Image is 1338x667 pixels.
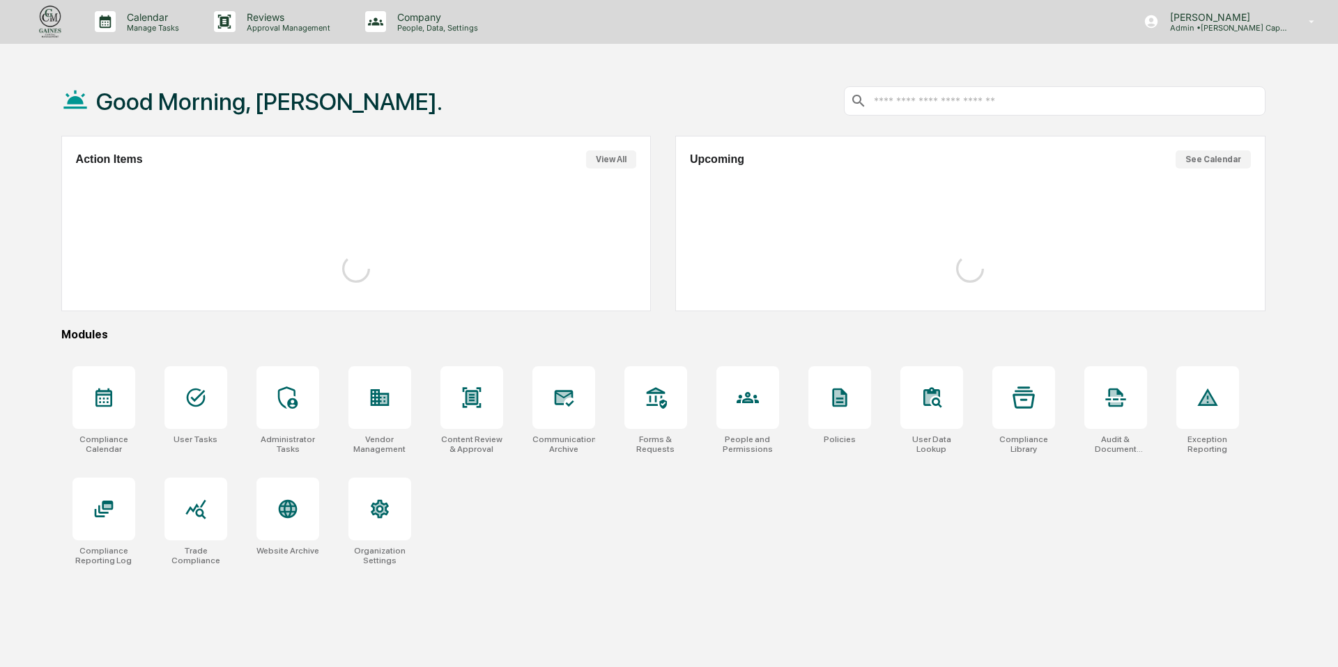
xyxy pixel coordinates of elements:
div: Content Review & Approval [440,434,503,454]
p: Manage Tasks [116,23,186,33]
p: Calendar [116,11,186,23]
div: Administrator Tasks [256,434,319,454]
p: People, Data, Settings [386,23,485,33]
p: Reviews [236,11,337,23]
h2: Action Items [76,153,143,166]
h2: Upcoming [690,153,744,166]
div: Trade Compliance [164,546,227,565]
div: Compliance Library [992,434,1055,454]
div: Organization Settings [348,546,411,565]
div: Compliance Calendar [72,434,135,454]
div: User Data Lookup [900,434,963,454]
img: logo [33,3,67,40]
div: Compliance Reporting Log [72,546,135,565]
button: See Calendar [1176,150,1251,168]
div: Audit & Document Logs [1084,434,1147,454]
div: Forms & Requests [624,434,687,454]
div: Vendor Management [348,434,411,454]
button: View All [586,150,636,168]
p: Admin • [PERSON_NAME] Capital Management [1159,23,1289,33]
div: Communications Archive [532,434,595,454]
div: Modules [61,328,1266,341]
div: User Tasks [174,434,217,444]
div: Website Archive [256,546,319,556]
div: People and Permissions [716,434,779,454]
p: Company [386,11,485,23]
p: [PERSON_NAME] [1159,11,1289,23]
p: Approval Management [236,23,337,33]
div: Policies [824,434,856,444]
div: Exception Reporting [1176,434,1239,454]
h1: Good Morning, [PERSON_NAME]. [96,88,443,116]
